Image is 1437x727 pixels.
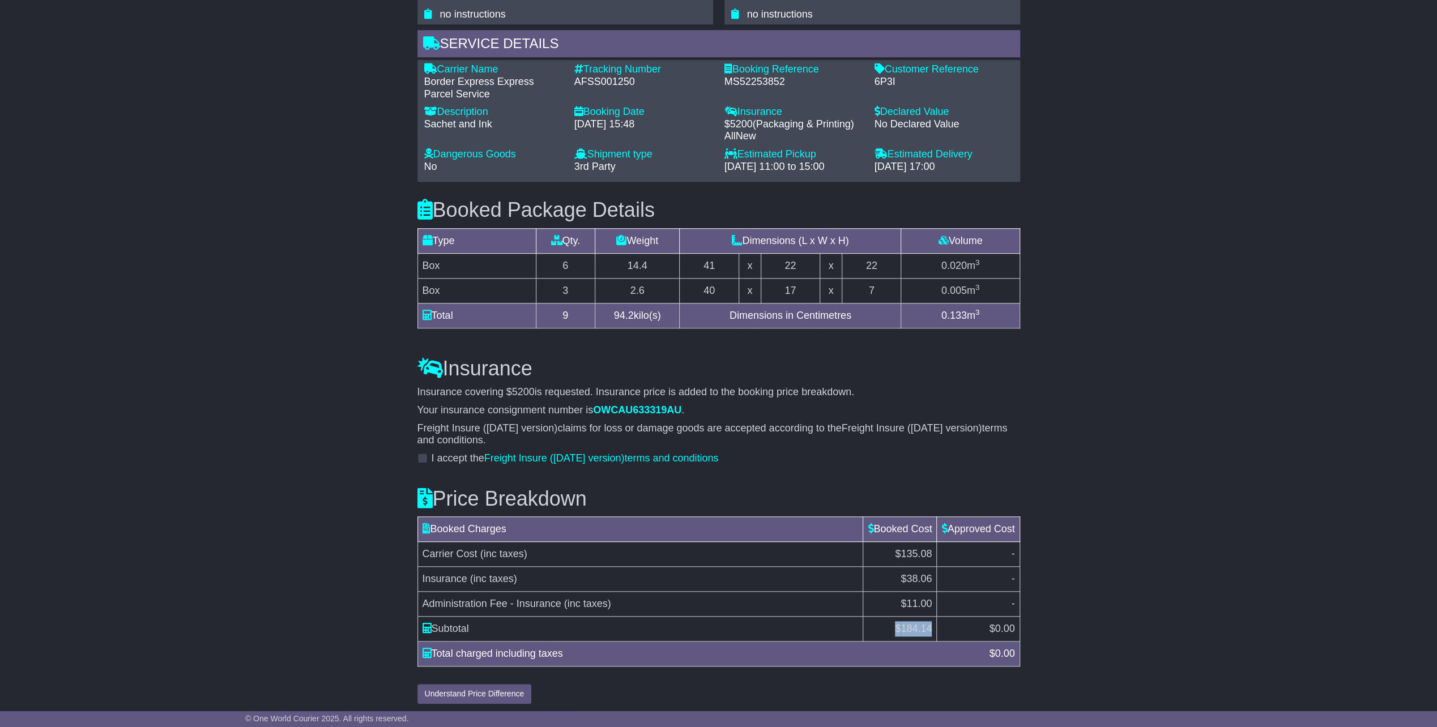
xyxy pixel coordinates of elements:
td: 14.4 [595,253,680,278]
td: Dimensions in Centimetres [680,303,901,328]
sup: 3 [975,308,980,317]
td: m [901,278,1020,303]
p: claims for loss or damage goods are accepted according to the terms and conditions. [417,422,1020,447]
div: Sachet and Ink [424,118,563,131]
span: (inc taxes) [470,573,517,584]
p: Insurance covering $ is requested. Insurance price is added to the booking price breakdown. [417,386,1020,399]
td: 7 [842,278,901,303]
td: Weight [595,228,680,253]
div: Shipment type [574,148,713,161]
td: 22 [842,253,901,278]
td: x [739,253,761,278]
span: 0.00 [995,648,1014,659]
span: OWCAU633319AU [593,404,681,416]
div: AllNew [724,130,863,143]
div: 6P3I [875,76,1013,88]
td: 3 [536,278,595,303]
td: Approved Cost [937,517,1020,542]
span: - [1012,598,1015,609]
div: Estimated Pickup [724,148,863,161]
h3: Price Breakdown [417,487,1020,510]
td: 9 [536,303,595,328]
div: Insurance [724,106,863,118]
span: 0.020 [941,260,967,271]
td: kilo(s) [595,303,680,328]
h3: Booked Package Details [417,199,1020,221]
span: - [1012,548,1015,559]
span: Carrier Cost [423,548,477,559]
span: no instructions [747,8,813,20]
div: [DATE] 11:00 to 15:00 [724,161,863,173]
span: Freight Insure ([DATE] version) [484,452,625,464]
td: x [820,278,842,303]
div: $ ( ) [724,118,863,143]
div: Customer Reference [875,63,1013,76]
div: $ [983,646,1020,661]
span: 0.133 [941,310,967,321]
td: x [820,253,842,278]
span: $11.00 [901,598,932,609]
span: no instructions [440,8,506,20]
td: 17 [761,278,820,303]
td: Box [417,253,536,278]
td: Qty. [536,228,595,253]
span: 184.14 [901,623,932,634]
button: Understand Price Difference [417,684,532,704]
div: Estimated Delivery [875,148,1013,161]
td: m [901,253,1020,278]
div: [DATE] 15:48 [574,118,713,131]
h3: Insurance [417,357,1020,380]
span: 94.2 [614,310,634,321]
sup: 3 [975,258,980,267]
p: Your insurance consignment number is . [417,404,1020,417]
td: Total [417,303,536,328]
span: Packaging & Printing [756,118,851,130]
div: Border Express Express Parcel Service [424,76,563,100]
div: Description [424,106,563,118]
td: 41 [680,253,739,278]
span: Freight Insure ([DATE] version) [842,422,982,434]
td: Box [417,278,536,303]
span: No [424,161,437,172]
div: Service Details [417,30,1020,61]
a: Freight Insure ([DATE] version)terms and conditions [484,452,719,464]
div: No Declared Value [875,118,1013,131]
td: m [901,303,1020,328]
td: 2.6 [595,278,680,303]
td: x [739,278,761,303]
label: I accept the [432,452,719,465]
sup: 3 [975,283,980,292]
td: Booked Cost [863,517,937,542]
span: Administration Fee - Insurance [423,598,561,609]
div: Declared Value [875,106,1013,118]
span: (inc taxes) [564,598,611,609]
div: Carrier Name [424,63,563,76]
td: $ [937,617,1020,642]
td: Booked Charges [417,517,863,542]
td: Subtotal [417,617,863,642]
td: 6 [536,253,595,278]
div: MS52253852 [724,76,863,88]
div: Booking Reference [724,63,863,76]
span: © One World Courier 2025. All rights reserved. [245,714,409,723]
span: 3rd Party [574,161,616,172]
div: AFSS001250 [574,76,713,88]
span: $38.06 [901,573,932,584]
div: Dangerous Goods [424,148,563,161]
td: $ [863,617,937,642]
td: Volume [901,228,1020,253]
span: (inc taxes) [480,548,527,559]
span: Freight Insure ([DATE] version) [417,422,558,434]
span: $135.08 [895,548,932,559]
span: 5200 [512,386,535,397]
div: Booking Date [574,106,713,118]
div: Total charged including taxes [417,646,984,661]
td: Dimensions (L x W x H) [680,228,901,253]
span: 5200 [730,118,753,130]
span: - [1012,573,1015,584]
td: 22 [761,253,820,278]
div: [DATE] 17:00 [875,161,1013,173]
span: Insurance [423,573,467,584]
span: 0.00 [995,623,1014,634]
td: 40 [680,278,739,303]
